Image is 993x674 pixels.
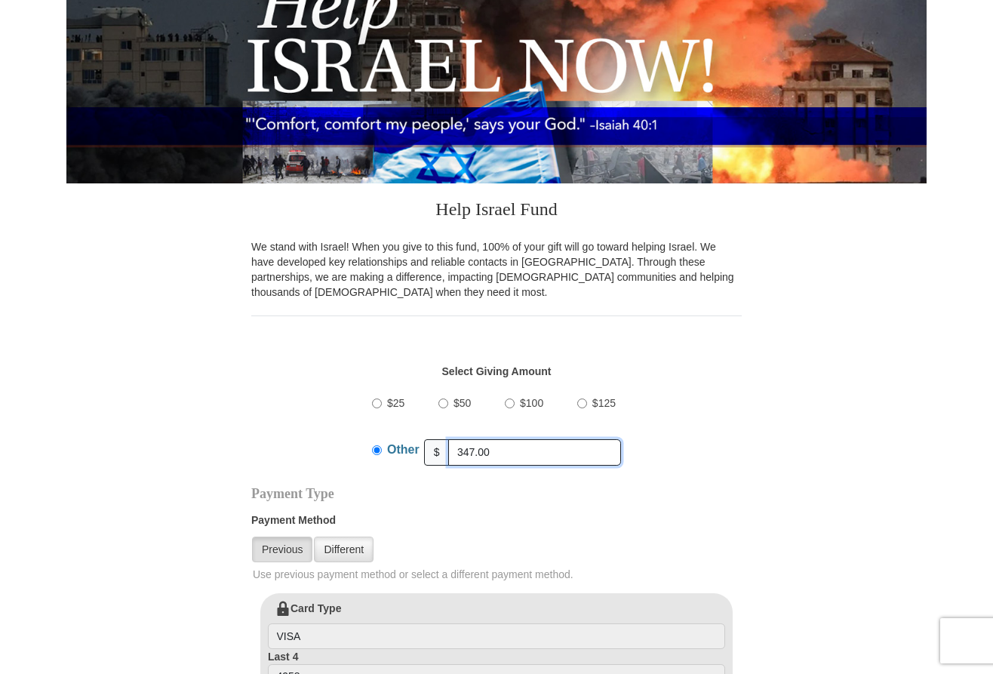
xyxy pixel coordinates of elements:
[453,397,471,409] span: $50
[387,397,404,409] span: $25
[448,439,621,466] input: Other Amount
[251,239,742,300] p: We stand with Israel! When you give to this fund, 100% of your gift will go toward helping Israel...
[520,397,543,409] span: $100
[268,623,725,649] input: Card Type
[424,439,450,466] span: $
[251,488,742,500] h4: Payment Type
[251,183,742,239] h3: Help Israel Fund
[268,601,725,649] label: Card Type
[442,365,552,377] strong: Select Giving Amount
[251,512,742,535] label: Payment Method
[592,397,616,409] span: $125
[253,567,743,582] span: Use previous payment method or select a different payment method.
[387,443,420,456] span: Other
[314,537,374,562] a: Different
[252,537,312,562] a: Previous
